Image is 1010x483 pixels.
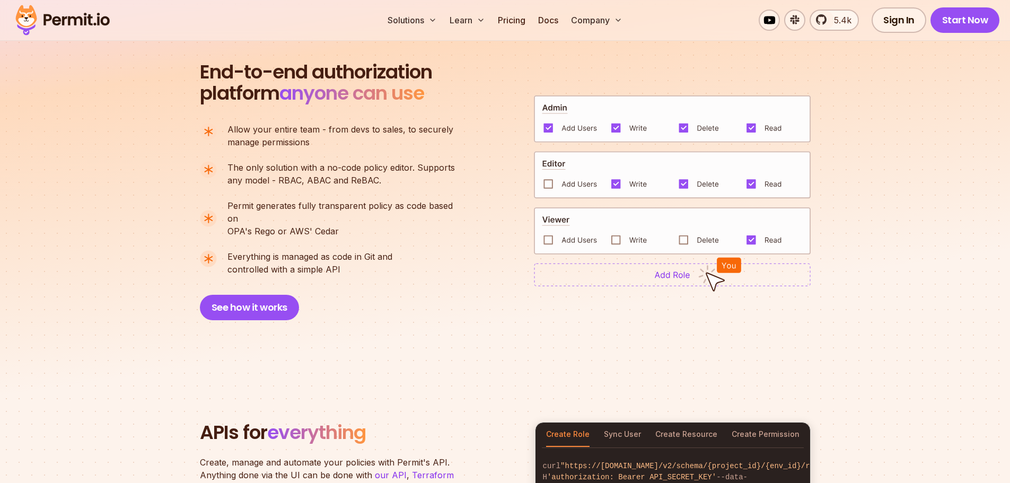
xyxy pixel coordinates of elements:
[534,10,563,31] a: Docs
[494,10,530,31] a: Pricing
[655,423,717,447] button: Create Resource
[200,422,522,443] h2: APIs for
[732,423,800,447] button: Create Permission
[200,62,432,104] h2: platform
[227,123,453,148] p: manage permissions
[227,250,392,263] span: Everything is managed as code in Git and
[412,470,454,480] a: Terraform
[604,423,641,447] button: Sync User
[810,10,859,31] a: 5.4k
[279,80,424,107] span: anyone can use
[227,199,464,225] span: Permit generates fully transparent policy as code based on
[546,423,590,447] button: Create Role
[560,462,832,470] span: "https://[DOMAIN_NAME]/v2/schema/{project_id}/{env_id}/roles"
[11,2,115,38] img: Permit logo
[383,10,441,31] button: Solutions
[227,161,455,187] p: any model - RBAC, ABAC and ReBAC.
[445,10,489,31] button: Learn
[872,7,926,33] a: Sign In
[828,14,851,27] span: 5.4k
[930,7,1000,33] a: Start Now
[375,470,407,480] a: our API
[267,419,366,446] span: everything
[227,250,392,276] p: controlled with a simple API
[547,473,716,481] span: 'authorization: Bearer API_SECRET_KEY'
[200,295,299,320] button: See how it works
[227,123,453,136] span: Allow your entire team - from devs to sales, to securely
[227,199,464,238] p: OPA's Rego or AWS' Cedar
[227,161,455,174] span: The only solution with a no-code policy editor. Supports
[567,10,627,31] button: Company
[200,62,432,83] span: End-to-end authorization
